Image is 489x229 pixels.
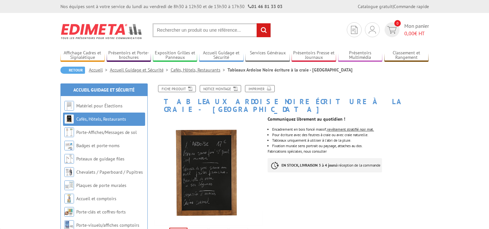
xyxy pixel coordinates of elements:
strong: Communiquez librement au quotidien ! [268,116,345,122]
a: Accueil Guidage et Sécurité [110,67,171,73]
a: Poteaux de guidage files [76,156,124,162]
li: Tableaux Ardoise Noire écriture à la craie - [GEOGRAPHIC_DATA] [228,67,353,73]
p: à réception de la commande [268,158,382,172]
img: devis rapide [351,26,357,34]
a: Imprimer [245,85,275,92]
a: Plaques de porte murales [76,182,126,188]
li: Encadrement en bois foncé massif, [272,127,429,131]
a: Porte-Affiches/Messages de sol [76,129,137,135]
a: Exposition Grilles et Panneaux [153,50,197,61]
img: Accueil et comptoirs [64,194,74,203]
a: Accueil Guidage et Sécurité [199,50,244,61]
a: Accueil [89,67,110,73]
div: Fabrications spéciales, nous consulter [268,113,433,179]
img: Porte-Affiches/Messages de sol [64,127,74,137]
a: Notice Montage [200,85,241,92]
img: Poteaux de guidage files [64,154,74,164]
img: 215503_tableau_ardoise_craie_mural.jpg [154,116,263,225]
a: Matériel pour Élections [76,103,122,109]
a: devis rapide 0 Mon panier 0,00€ HT [383,22,429,37]
a: Badges et porte-noms [76,143,120,148]
img: Badges et porte-noms [64,141,74,150]
a: Présentoirs Multimédia [338,50,383,61]
img: Edimeta [60,19,143,43]
img: Cafés, Hôtels, Restaurants [64,114,74,124]
a: Accueil et comptoirs [76,196,116,202]
li: Pour écriture avec des feutres à craie ou avec craie naturelle. [272,133,429,137]
a: Porte-clés et coffres-forts [76,209,126,215]
a: Cafés, Hôtels, Restaurants [76,116,126,122]
li: Fixation murale sens portrait ou paysage, attaches au dos. [272,144,429,148]
a: Présentoirs et Porte-brochures [107,50,151,61]
li: Tableaux uniquement à utiliser à l'abri de la pluie. [272,138,429,142]
a: Services Généraux [245,50,290,61]
div: | [358,3,429,10]
strong: 01 46 81 33 03 [248,4,282,9]
a: Catalogue gratuit [358,4,393,9]
a: Cafés, Hôtels, Restaurants [171,67,228,73]
a: Affichage Cadres et Signalétique [60,50,105,61]
span: Mon panier [404,22,429,37]
img: Plaques de porte murales [64,180,74,190]
a: Classement et Rangement [384,50,429,61]
a: Présentoirs Presse et Journaux [292,50,336,61]
a: Fiche produit [158,85,196,92]
input: rechercher [257,23,271,37]
a: Chevalets / Paperboard / Pupitres [76,169,143,175]
img: Porte-clés et coffres-forts [64,207,74,217]
a: Commande rapide [394,4,429,9]
span: 0,00 [404,30,414,37]
h1: Tableaux Ardoise Noire écriture à la craie - [GEOGRAPHIC_DATA] [149,85,434,113]
strong: EN STOCK, LIVRAISON 3 à 4 jours [282,163,336,168]
a: Retour [60,67,85,74]
a: Porte-visuels/affiches comptoirs [76,222,139,228]
div: Nos équipes sont à votre service du lundi au vendredi de 8h30 à 12h30 et de 13h30 à 17h30 [60,3,282,10]
span: 0 [394,20,401,27]
img: Chevalets / Paperboard / Pupitres [64,167,74,177]
img: devis rapide [369,26,376,34]
img: devis rapide [387,26,397,34]
input: Rechercher un produit ou une référence... [153,23,271,37]
img: Matériel pour Élections [64,101,74,111]
a: Accueil Guidage et Sécurité [73,87,134,93]
u: revêtement stratifié noir mat. [327,127,374,132]
span: € HT [404,30,429,37]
